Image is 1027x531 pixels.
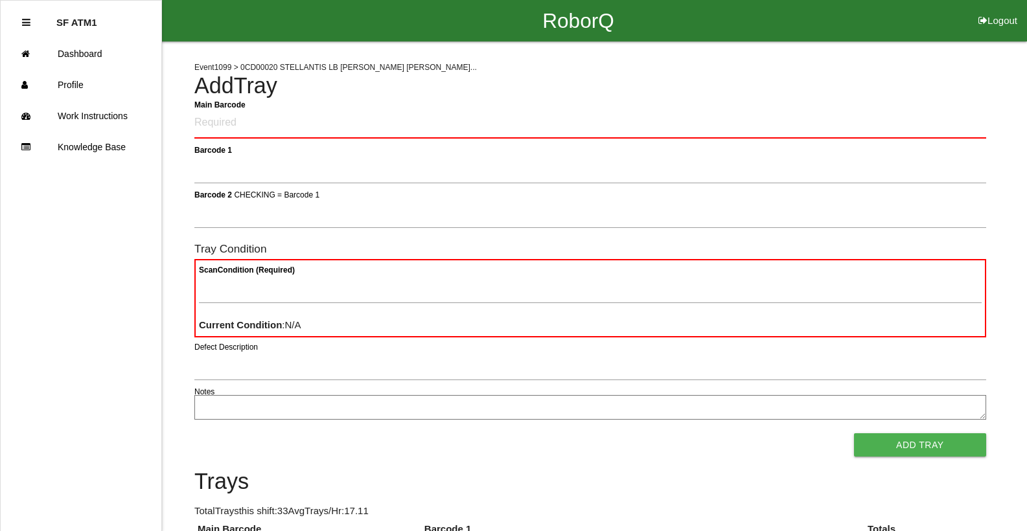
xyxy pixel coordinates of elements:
label: Notes [194,386,214,398]
div: Close [22,7,30,38]
h4: Add Tray [194,74,986,98]
b: Current Condition [199,319,282,330]
h6: Tray Condition [194,243,986,255]
b: Barcode 2 [194,190,232,199]
label: Defect Description [194,341,258,353]
b: Scan Condition (Required) [199,265,295,275]
h4: Trays [194,469,986,494]
span: Event 1099 > 0CD00020 STELLANTIS LB [PERSON_NAME] [PERSON_NAME]... [194,63,477,72]
span: CHECKING = Barcode 1 [234,190,319,199]
a: Work Instructions [1,100,161,131]
span: : N/A [199,319,301,330]
a: Profile [1,69,161,100]
input: Required [194,108,986,139]
b: Barcode 1 [194,145,232,154]
a: Knowledge Base [1,131,161,163]
b: Main Barcode [194,100,246,109]
p: SF ATM1 [56,7,97,28]
button: Add Tray [854,433,986,457]
a: Dashboard [1,38,161,69]
p: Total Trays this shift: 33 Avg Trays /Hr: 17.11 [194,504,986,519]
